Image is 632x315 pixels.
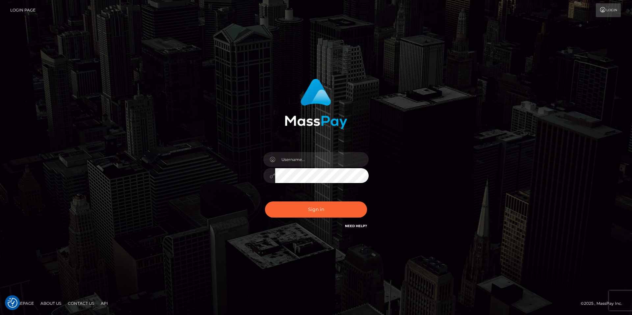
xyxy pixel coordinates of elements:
[7,298,37,308] a: Homepage
[275,152,369,167] input: Username...
[98,298,111,308] a: API
[8,298,17,308] button: Consent Preferences
[265,201,367,218] button: Sign in
[596,3,621,17] a: Login
[65,298,97,308] a: Contact Us
[345,224,367,228] a: Need Help?
[8,298,17,308] img: Revisit consent button
[581,300,627,307] div: © 2025 , MassPay Inc.
[38,298,64,308] a: About Us
[10,3,36,17] a: Login Page
[285,79,347,129] img: MassPay Login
